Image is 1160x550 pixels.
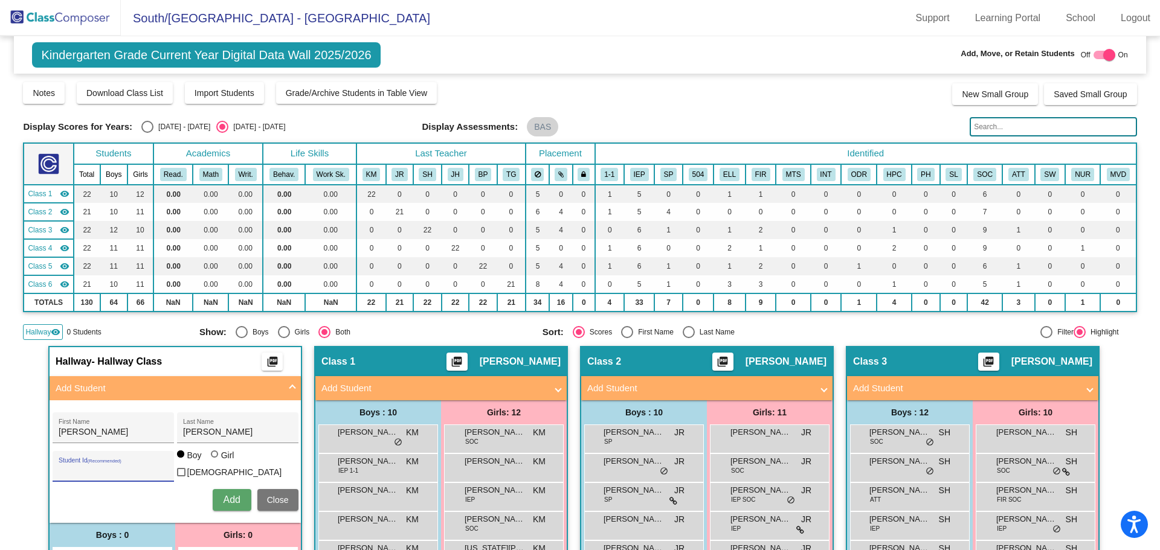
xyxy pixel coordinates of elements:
[446,353,468,371] button: Print Students Details
[193,221,228,239] td: 0.00
[153,257,193,275] td: 0.00
[497,203,526,221] td: 0
[776,221,810,239] td: 0
[356,164,386,185] th: Karissa Minks
[195,88,254,98] span: Import Students
[74,257,100,275] td: 22
[683,257,714,275] td: 0
[912,185,940,203] td: 0
[413,257,442,275] td: 0
[24,275,73,293] td: Tressa Gruenzner - No Class Name
[841,185,877,203] td: 0
[413,221,442,239] td: 22
[1035,185,1065,203] td: 0
[877,257,911,275] td: 0
[100,185,127,203] td: 10
[262,353,283,371] button: Print Students Details
[946,168,961,181] button: SL
[59,466,167,476] input: Student Id
[263,221,306,239] td: 0.00
[811,221,841,239] td: 0
[624,203,654,221] td: 5
[573,185,595,203] td: 0
[917,168,934,181] button: PH
[776,185,810,203] td: 0
[714,203,746,221] td: 0
[469,203,497,221] td: 0
[811,164,841,185] th: Academic Intervention Service Provider(s)
[752,168,770,181] button: FIR
[526,239,549,257] td: 5
[235,168,257,181] button: Writ.
[811,185,841,203] td: 0
[1065,164,1100,185] th: Frequent Health Office Contact
[74,203,100,221] td: 21
[1002,185,1034,203] td: 0
[654,221,683,239] td: 1
[442,164,469,185] th: Joyce Harvey
[817,168,836,181] button: INT
[475,168,492,181] button: BP
[127,239,153,257] td: 11
[356,185,386,203] td: 22
[315,376,567,400] mat-expansion-panel-header: Add Student
[228,239,262,257] td: 0.00
[153,143,263,164] th: Academics
[906,8,959,28] a: Support
[60,225,69,235] mat-icon: visibility
[654,239,683,257] td: 0
[1002,221,1034,239] td: 1
[442,257,469,275] td: 0
[595,203,624,221] td: 1
[1054,89,1127,99] span: Saved Small Group
[940,257,967,275] td: 0
[413,185,442,203] td: 0
[497,239,526,257] td: 0
[1065,185,1100,203] td: 0
[877,239,911,257] td: 2
[321,382,546,395] mat-panel-title: Add Student
[503,168,520,181] button: TG
[386,257,413,275] td: 0
[153,185,193,203] td: 0.00
[549,203,572,221] td: 4
[965,8,1051,28] a: Learning Portal
[782,168,805,181] button: MTS
[1100,185,1136,203] td: 0
[683,221,714,239] td: 0
[100,203,127,221] td: 10
[269,168,298,181] button: Behav.
[1002,164,1034,185] th: 2 or more attendance letters
[1100,203,1136,221] td: 0
[469,257,497,275] td: 22
[28,206,52,217] span: Class 2
[877,164,911,185] th: Heavy Parent Communication
[654,257,683,275] td: 1
[595,143,1136,164] th: Identified
[962,89,1028,99] span: New Small Group
[624,257,654,275] td: 6
[469,185,497,203] td: 0
[1002,257,1034,275] td: 1
[683,164,714,185] th: 504 Plan
[127,203,153,221] td: 11
[213,489,251,511] button: Add
[630,168,649,181] button: IEP
[1081,50,1091,60] span: Off
[228,185,262,203] td: 0.00
[940,239,967,257] td: 0
[1065,239,1100,257] td: 1
[60,189,69,199] mat-icon: visibility
[811,257,841,275] td: 0
[654,164,683,185] th: IEP with speech only services
[74,143,153,164] th: Students
[267,495,289,505] span: Close
[1065,257,1100,275] td: 0
[1065,203,1100,221] td: 0
[100,257,127,275] td: 11
[853,382,1078,395] mat-panel-title: Add Student
[624,221,654,239] td: 6
[967,164,1002,185] th: Student of Color
[228,221,262,239] td: 0.00
[100,164,127,185] th: Boys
